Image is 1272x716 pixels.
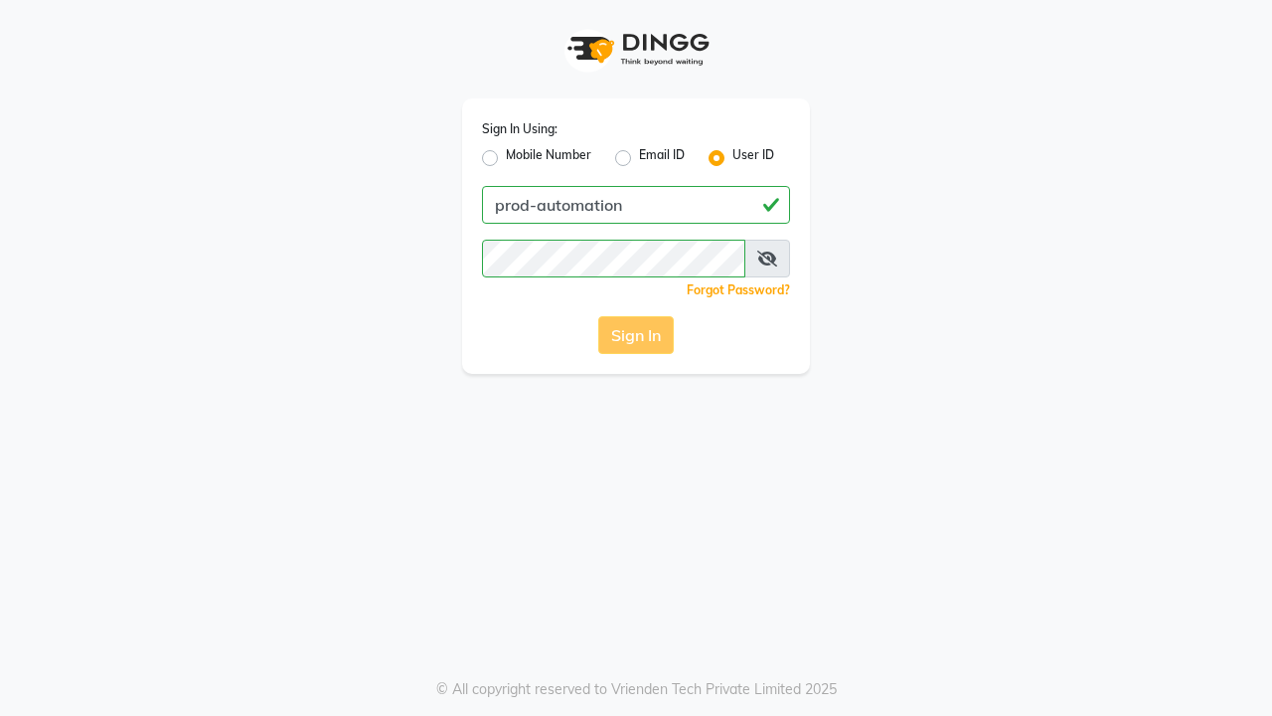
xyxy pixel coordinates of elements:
[556,20,715,79] img: logo1.svg
[482,120,557,138] label: Sign In Using:
[482,186,790,224] input: Username
[639,146,685,170] label: Email ID
[482,240,745,277] input: Username
[687,282,790,297] a: Forgot Password?
[506,146,591,170] label: Mobile Number
[732,146,774,170] label: User ID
